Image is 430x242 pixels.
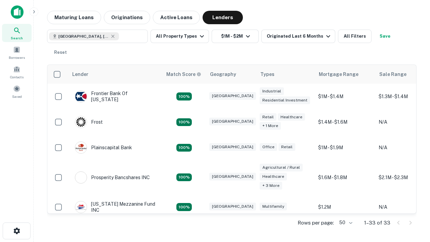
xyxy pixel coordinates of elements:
span: Contacts [10,74,24,80]
td: $1M - $1.4M [315,84,375,109]
div: Retail [260,113,276,121]
div: Types [260,70,274,78]
div: Matching Properties: 4, hasApolloMatch: undefined [176,144,192,152]
div: Healthcare [260,173,287,180]
button: $1M - $2M [212,30,259,43]
div: + 3 more [260,182,282,190]
div: [GEOGRAPHIC_DATA] [209,173,256,180]
div: Originated Last 6 Months [267,32,332,40]
div: Prosperity Bancshares INC [75,171,150,184]
a: Contacts [2,63,32,81]
th: Geography [206,65,256,84]
img: picture [75,91,87,102]
button: Originations [104,11,150,24]
div: Matching Properties: 4, hasApolloMatch: undefined [176,118,192,126]
td: $1.2M [315,194,375,220]
button: Lenders [203,11,243,24]
button: Maturing Loans [47,11,101,24]
div: + 1 more [260,122,281,130]
span: Search [11,35,23,41]
div: Agricultural / Rural [260,164,303,171]
td: $1M - $1.9M [315,135,375,160]
div: Frontier Bank Of [US_STATE] [75,90,156,103]
th: Types [256,65,315,84]
button: Originated Last 6 Months [261,30,335,43]
div: 50 [337,218,353,228]
h6: Match Score [166,71,200,78]
iframe: Chat Widget [396,188,430,220]
button: All Filters [338,30,372,43]
button: Reset [50,46,71,59]
div: Office [260,143,277,151]
img: picture [75,201,87,213]
p: 1–33 of 33 [364,219,390,227]
div: Lender [72,70,88,78]
div: [GEOGRAPHIC_DATA] [209,203,256,210]
div: Residential Investment [260,96,310,104]
div: [GEOGRAPHIC_DATA] [209,118,256,125]
td: $1.4M - $1.6M [315,109,375,135]
span: [GEOGRAPHIC_DATA], [GEOGRAPHIC_DATA], [GEOGRAPHIC_DATA] [58,33,109,39]
td: $1.6M - $1.8M [315,160,375,194]
a: Saved [2,82,32,100]
div: Mortgage Range [319,70,358,78]
span: Borrowers [9,55,25,60]
th: Mortgage Range [315,65,375,84]
th: Lender [68,65,162,84]
div: Plainscapital Bank [75,142,132,154]
button: Save your search to get updates of matches that match your search criteria. [374,30,396,43]
div: Matching Properties: 6, hasApolloMatch: undefined [176,173,192,182]
div: Healthcare [278,113,305,121]
div: Matching Properties: 4, hasApolloMatch: undefined [176,92,192,100]
span: Saved [12,94,22,99]
div: Industrial [260,87,284,95]
div: [GEOGRAPHIC_DATA] [209,143,256,151]
img: picture [75,116,87,128]
a: Search [2,24,32,42]
p: Rows per page: [298,219,334,227]
th: Capitalize uses an advanced AI algorithm to match your search with the best lender. The match sco... [162,65,206,84]
div: Geography [210,70,236,78]
a: Borrowers [2,43,32,62]
div: Frost [75,116,103,128]
div: [US_STATE] Mezzanine Fund INC [75,201,156,213]
div: Retail [278,143,295,151]
div: Multifamily [260,203,287,210]
div: [GEOGRAPHIC_DATA] [209,92,256,100]
button: All Property Types [150,30,209,43]
img: capitalize-icon.png [11,5,24,19]
div: Capitalize uses an advanced AI algorithm to match your search with the best lender. The match sco... [166,71,201,78]
img: picture [75,142,87,153]
button: Active Loans [153,11,200,24]
img: picture [75,172,87,183]
div: Matching Properties: 5, hasApolloMatch: undefined [176,203,192,211]
div: Sale Range [379,70,406,78]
